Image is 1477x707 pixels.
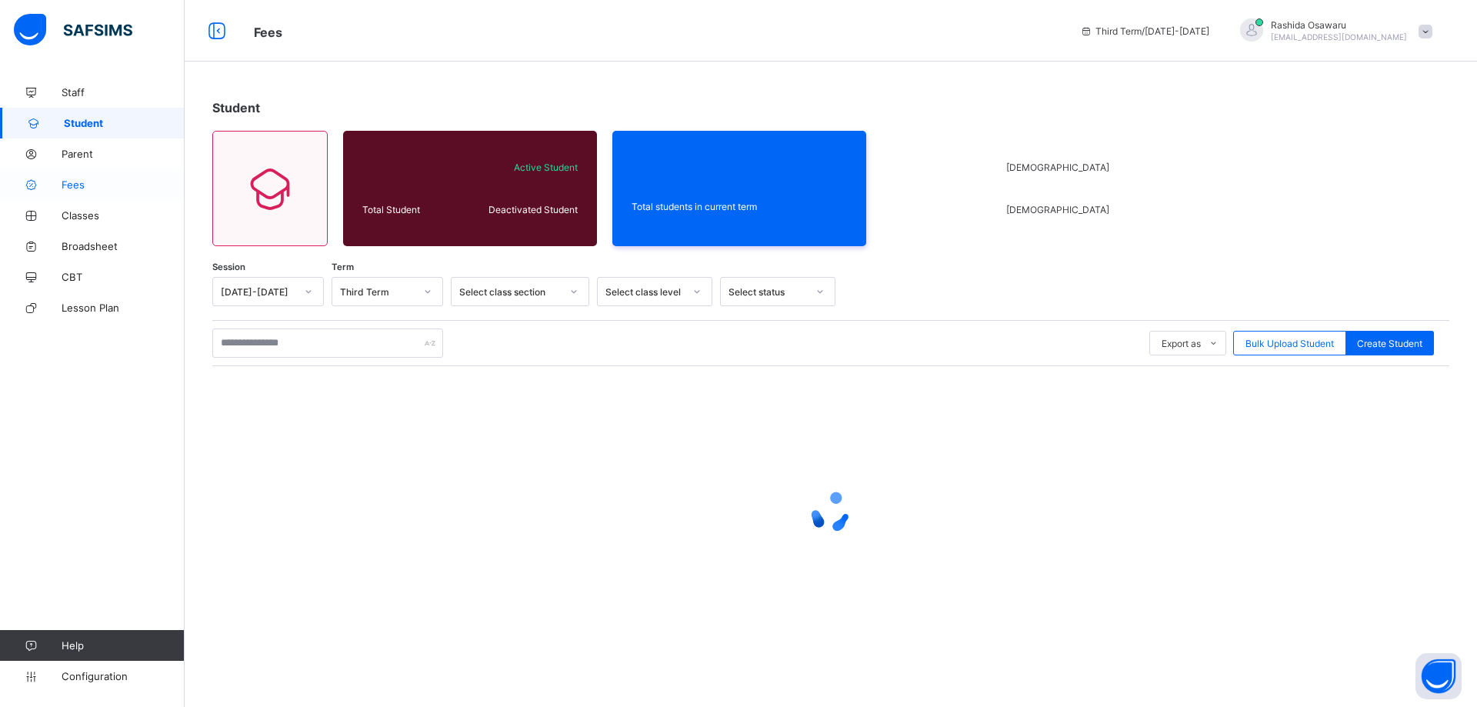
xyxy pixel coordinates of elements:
span: Classes [62,209,185,222]
span: Fees [254,25,282,40]
div: Select class level [605,286,684,298]
span: Total students in current term [632,201,847,212]
div: Total Student [358,200,465,219]
span: Create Student [1357,338,1422,349]
span: session/term information [1080,25,1209,37]
span: [DEMOGRAPHIC_DATA] [1006,162,1116,173]
div: Select class section [459,286,561,298]
span: Fees [62,178,185,191]
span: Deactivated Student [468,204,578,215]
span: Configuration [62,670,184,682]
span: Session [212,262,245,272]
span: Export as [1162,338,1201,349]
button: Open asap [1415,653,1462,699]
span: Help [62,639,184,652]
span: Student [212,100,260,115]
span: Staff [62,86,185,98]
span: Term [332,262,354,272]
span: Broadsheet [62,240,185,252]
span: Lesson Plan [62,302,185,314]
span: Parent [62,148,185,160]
span: [EMAIL_ADDRESS][DOMAIN_NAME] [1271,32,1407,42]
span: [DEMOGRAPHIC_DATA] [1006,204,1116,215]
img: safsims [14,14,132,46]
span: Bulk Upload Student [1245,338,1334,349]
div: RashidaOsawaru [1225,18,1440,44]
span: CBT [62,271,185,283]
span: Active Student [468,162,578,173]
span: Rashida Osawaru [1271,19,1407,31]
div: Third Term [340,286,415,298]
div: Select status [728,286,807,298]
span: Student [64,117,185,129]
div: [DATE]-[DATE] [221,286,295,298]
